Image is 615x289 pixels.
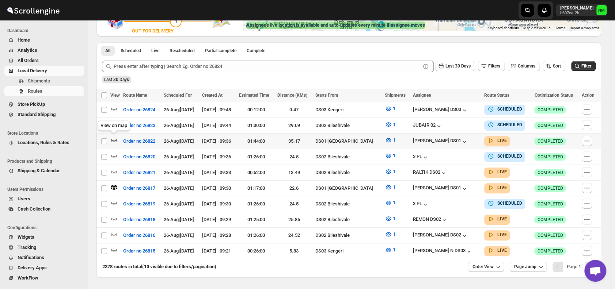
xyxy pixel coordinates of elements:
[7,186,84,192] span: Users Permissions
[170,48,195,54] span: Rescheduled
[164,138,194,144] span: 26-Aug | [DATE]
[105,48,110,54] span: All
[468,262,504,272] button: Order View
[385,93,406,98] span: Shipments
[393,153,395,158] span: 1
[315,138,380,145] div: DS01 [GEOGRAPHIC_DATA]
[537,123,563,128] span: COMPLETED
[119,104,160,116] button: Order no 26824
[119,198,160,210] button: Order no 26819
[497,138,507,143] b: LIVE
[212,14,231,28] img: trip_end.png
[239,216,273,223] div: 01:25:00
[556,4,607,16] button: User menu
[487,184,507,191] button: LIVE
[380,134,400,146] button: 1
[123,169,155,176] span: Order no 26821
[102,264,216,269] span: 2378 routes in total (10 visible due to filters/pagination)
[472,264,494,270] span: Order View
[239,200,273,208] div: 01:26:00
[18,196,30,201] span: Users
[245,21,269,31] a: Open this area in Google Maps (opens a new window)
[315,153,380,161] div: DS02 Bileshivale
[555,26,565,30] a: Terms (opens in new tab)
[4,242,84,253] button: Tracking
[380,213,400,224] button: 1
[487,200,522,207] button: SCHEDULED
[123,200,155,208] span: Order no 26819
[123,138,155,145] span: Order no 26822
[537,107,563,113] span: COMPLETED
[151,48,159,54] span: Live
[393,122,395,127] span: 1
[508,61,540,71] button: Columns
[28,78,50,84] span: Shipments
[202,106,235,113] div: [DATE] | 09:48
[380,150,400,162] button: 1
[164,232,194,238] span: 26-Aug | [DATE]
[487,153,522,160] button: SCHEDULED
[123,247,155,255] span: Order no 26815
[413,232,468,239] button: [PERSON_NAME] DS02
[202,93,223,98] span: Created At
[413,201,429,208] div: 3 PL
[18,206,50,212] span: Cash Collection
[239,122,273,129] div: 01:30:00
[487,215,507,223] button: LIVE
[413,107,468,114] div: [PERSON_NAME] DS03
[202,122,235,129] div: [DATE] | 09:44
[119,151,160,163] button: Order no 26820
[315,122,380,129] div: DS02 Bileshivale
[315,216,380,223] div: DS02 Bileshivale
[487,168,507,176] button: LIVE
[413,169,447,177] button: RALTIK DS02
[245,21,269,31] img: Google
[18,58,39,63] span: All Orders
[487,137,507,144] button: LIVE
[18,112,56,117] span: Standard Shipping
[393,106,395,111] span: 1
[4,204,84,214] button: Cash Collection
[239,232,273,239] div: 01:26:00
[560,11,593,15] p: b607ea-2b
[315,200,380,208] div: DS02 Bileshivale
[571,61,596,71] button: Filter
[497,122,522,127] b: SCHEDULED
[380,197,400,209] button: 1
[202,216,235,223] div: [DATE] | 09:29
[4,76,84,86] button: Shipments
[277,200,311,208] div: 24.5
[393,216,395,221] span: 1
[4,166,84,176] button: Shipping & Calendar
[497,154,522,159] b: SCHEDULED
[123,185,155,192] span: Order no 26817
[18,37,30,43] span: Home
[497,216,507,221] b: LIVE
[164,170,194,175] span: 26-Aug | [DATE]
[121,48,141,54] span: Scheduled
[239,138,273,145] div: 01:44:00
[202,247,235,255] div: [DATE] | 09:21
[4,86,84,96] button: Routes
[315,185,380,192] div: DS01 [GEOGRAPHIC_DATA]
[570,26,599,30] a: Report a map error
[478,61,505,71] button: Filters
[123,232,155,239] span: Order no 26816
[119,245,160,257] button: Order no 26815
[7,225,84,231] span: Configurations
[18,255,44,260] span: Notifications
[484,93,509,98] span: Route Status
[202,232,235,239] div: [DATE] | 09:28
[413,216,448,224] div: REMON DS02
[7,130,84,136] span: Store Locations
[18,244,36,250] span: Tracking
[123,106,155,113] span: Order no 26824
[537,154,563,160] span: COMPLETED
[119,120,160,131] button: Order no 26823
[497,201,522,206] b: SCHEDULED
[487,247,507,254] button: LIVE
[164,123,194,128] span: 26-Aug | [DATE]
[488,63,500,69] span: Filters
